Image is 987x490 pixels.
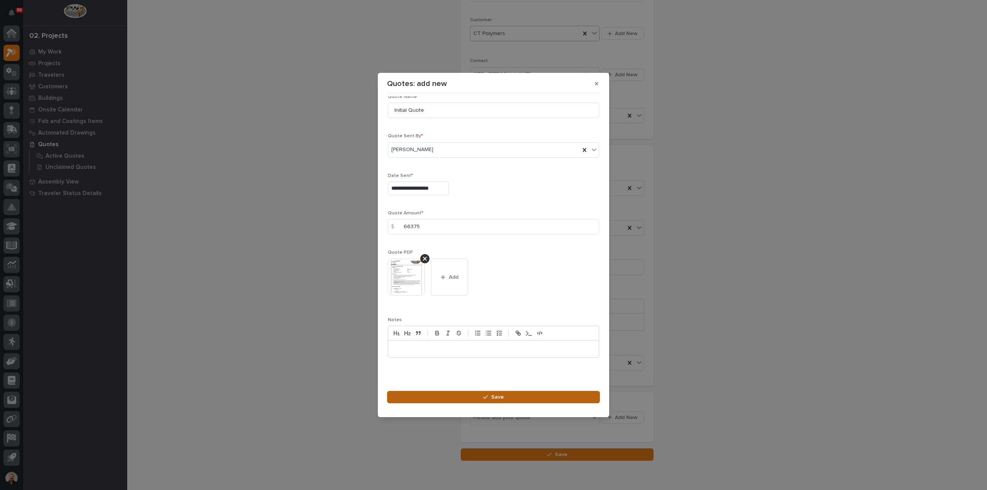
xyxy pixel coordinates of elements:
span: Notes [388,318,402,322]
span: Quote Amount [388,211,423,216]
button: Add [431,259,468,296]
button: Save [387,391,600,403]
span: Save [491,394,504,401]
span: Quote Sent By [388,134,423,138]
span: [PERSON_NAME] [391,146,433,154]
span: Add [449,274,458,281]
span: Quote Name [388,94,419,99]
span: Quote PDF [388,250,413,255]
div: $ [388,219,403,234]
span: Date Sent [388,173,413,178]
p: Quotes: add new [387,79,447,88]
